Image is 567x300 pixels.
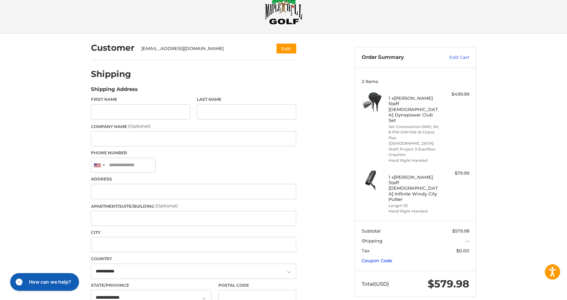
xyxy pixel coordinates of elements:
label: Last Name [197,96,296,102]
label: State/Province [91,282,211,288]
small: (Optional) [128,123,151,129]
label: Phone Number [91,150,296,156]
h4: 1 x [PERSON_NAME] Staff [DEMOGRAPHIC_DATA] Infinite Windy City Putter [389,174,441,202]
div: $499.99 [442,91,469,98]
label: Apartment/Suite/Building [91,203,296,209]
label: First Name [91,96,190,102]
label: Country [91,256,296,262]
label: City [91,230,296,236]
span: -- [466,238,469,243]
h4: 1 x [PERSON_NAME] Staff [DEMOGRAPHIC_DATA] Dynapower Club Set [389,95,441,123]
a: Coupon Code [362,258,392,263]
span: $0.00 [456,248,469,253]
li: Shaft Project X Evenflow Graphite [389,146,441,158]
h2: Customer [91,43,135,53]
div: [EMAIL_ADDRESS][DOMAIN_NAME] [141,45,264,52]
span: Tax [362,248,369,253]
li: Set Composition 5WD, 5H, 6-PW+GW+SW (9 Clubs) [389,124,441,135]
div: $79.99 [442,170,469,177]
label: Address [91,176,296,182]
li: Length 33 [389,203,441,209]
li: Hand Right-Handed [389,158,441,163]
a: Edit Cart [435,54,469,61]
li: Hand Right-Handed [389,208,441,214]
span: $579.98 [428,278,469,290]
iframe: Gorgias live chat messenger [7,271,81,293]
span: $579.98 [452,228,469,234]
small: (Optional) [155,203,178,208]
label: Postal Code [218,282,297,288]
label: Company Name [91,123,296,130]
span: Subtotal [362,228,381,234]
div: United States: +1 [91,158,107,173]
h3: 2 Items [362,79,469,84]
h2: Shipping [91,69,131,79]
button: Edit [277,44,296,53]
h3: Order Summary [362,54,435,61]
span: Shipping [362,238,382,243]
legend: Shipping Address [91,85,138,96]
li: Flex [DEMOGRAPHIC_DATA] [389,135,441,146]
